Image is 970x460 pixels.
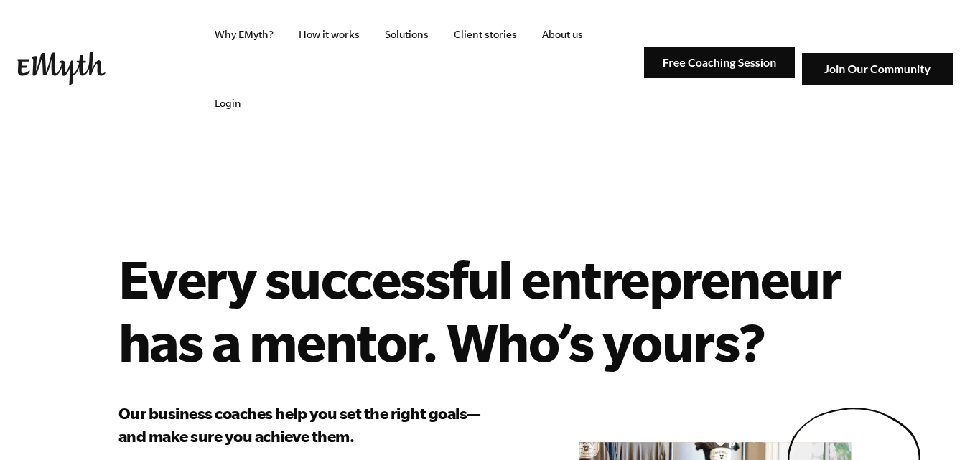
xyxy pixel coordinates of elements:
[644,47,795,79] img: Free Coaching Session
[898,391,970,460] iframe: Chat Widget
[802,53,953,85] img: Join Our Community
[118,402,495,448] h3: Our business coaches help you set the right goals—and make sure you achieve them.
[17,52,106,85] img: EMyth
[118,247,922,373] h1: Every successful entrepreneur has a mentor. Who’s yours?
[203,69,253,138] a: Login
